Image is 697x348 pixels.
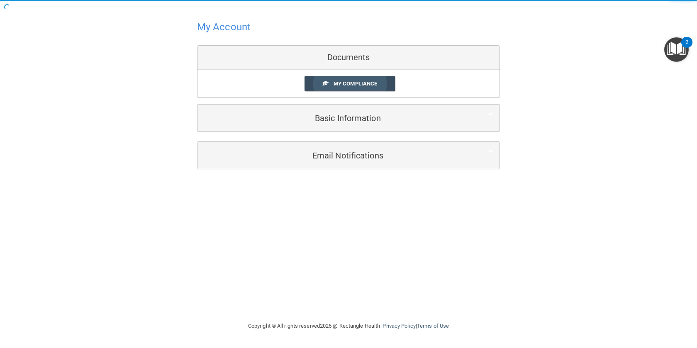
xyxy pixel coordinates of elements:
a: Privacy Policy [383,323,415,329]
a: Basic Information [204,109,493,127]
h5: Basic Information [204,114,468,123]
div: 2 [685,42,688,53]
a: Email Notifications [204,146,493,165]
button: Open Resource Center, 2 new notifications [664,37,689,62]
a: Terms of Use [417,323,449,329]
div: Copyright © All rights reserved 2025 @ Rectangle Health | | [197,313,500,339]
span: My Compliance [334,80,377,87]
h4: My Account [197,22,251,32]
h5: Email Notifications [204,151,468,160]
div: Documents [197,46,500,70]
